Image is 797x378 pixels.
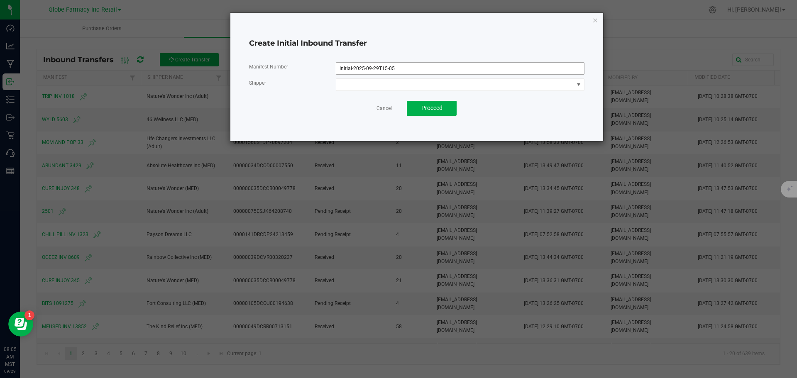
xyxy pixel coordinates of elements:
iframe: Resource center unread badge [24,310,34,320]
span: Manifest Number [249,64,288,70]
iframe: Resource center [8,312,33,337]
span: Shipper [249,80,266,86]
a: Cancel [376,105,392,112]
button: Proceed [407,101,457,116]
span: Create Initial Inbound Transfer [249,39,367,48]
span: Proceed [421,105,443,111]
